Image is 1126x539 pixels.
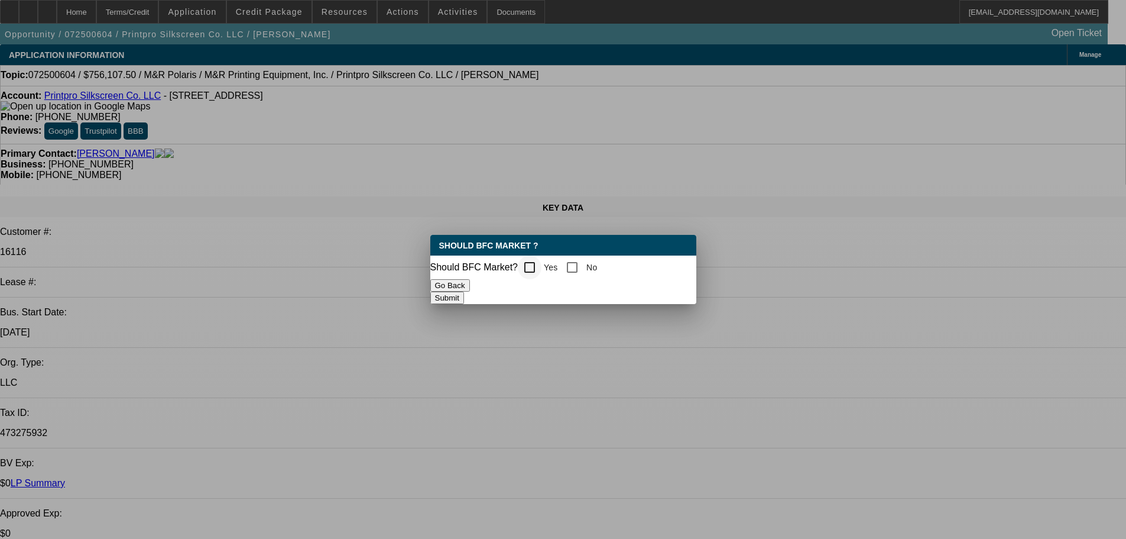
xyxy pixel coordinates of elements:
button: Submit [430,292,464,304]
label: No [584,262,597,273]
mat-label: Should BFC Market? [430,262,518,272]
label: Yes [541,262,558,273]
button: Go Back [430,279,470,292]
span: Should BFC Market ? [439,241,538,250]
